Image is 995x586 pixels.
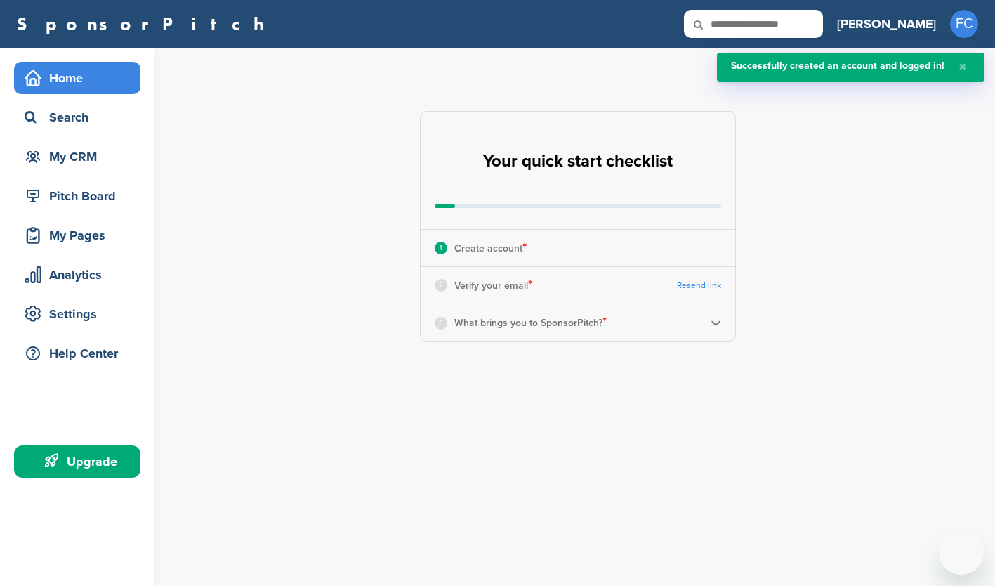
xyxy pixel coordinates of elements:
h3: [PERSON_NAME] [837,14,936,34]
a: Resend link [677,280,721,291]
div: Settings [21,301,140,327]
div: Search [21,105,140,130]
button: Close [955,61,970,73]
div: Analytics [21,262,140,287]
h2: Your quick start checklist [483,146,673,177]
img: Checklist arrow 2 [711,318,721,328]
div: Successfully created an account and logged in! [731,61,944,71]
a: SponsorPitch [17,15,273,33]
a: Home [14,62,140,94]
a: Help Center [14,337,140,370]
a: Pitch Board [14,180,140,212]
span: FC [950,10,978,38]
p: What brings you to SponsorPitch? [454,313,607,332]
a: Search [14,101,140,134]
div: My Pages [21,223,140,248]
div: Help Center [21,341,140,366]
div: My CRM [21,144,140,169]
p: Create account [454,239,527,257]
a: Settings [14,298,140,330]
a: Upgrade [14,445,140,478]
div: 3 [435,317,447,330]
div: Home [21,65,140,91]
a: My CRM [14,141,140,173]
a: Analytics [14,259,140,291]
div: Pitch Board [21,183,140,209]
iframe: Button to launch messaging window [939,530,984,575]
div: 1 [435,242,447,254]
div: 2 [435,279,447,292]
a: [PERSON_NAME] [837,8,936,39]
div: Upgrade [21,449,140,474]
a: My Pages [14,219,140,252]
p: Verify your email [454,276,532,294]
